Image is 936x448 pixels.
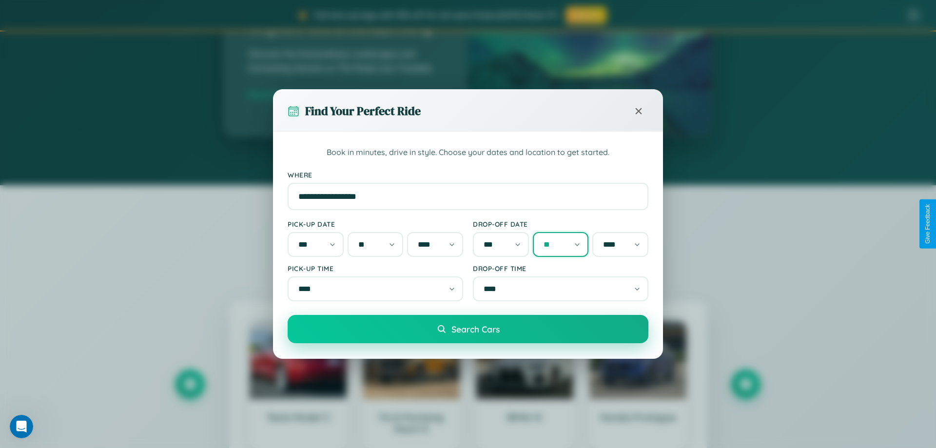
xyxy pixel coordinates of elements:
[288,315,648,343] button: Search Cars
[451,324,500,334] span: Search Cars
[473,264,648,273] label: Drop-off Time
[288,220,463,228] label: Pick-up Date
[288,264,463,273] label: Pick-up Time
[288,146,648,159] p: Book in minutes, drive in style. Choose your dates and location to get started.
[305,103,421,119] h3: Find Your Perfect Ride
[473,220,648,228] label: Drop-off Date
[288,171,648,179] label: Where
